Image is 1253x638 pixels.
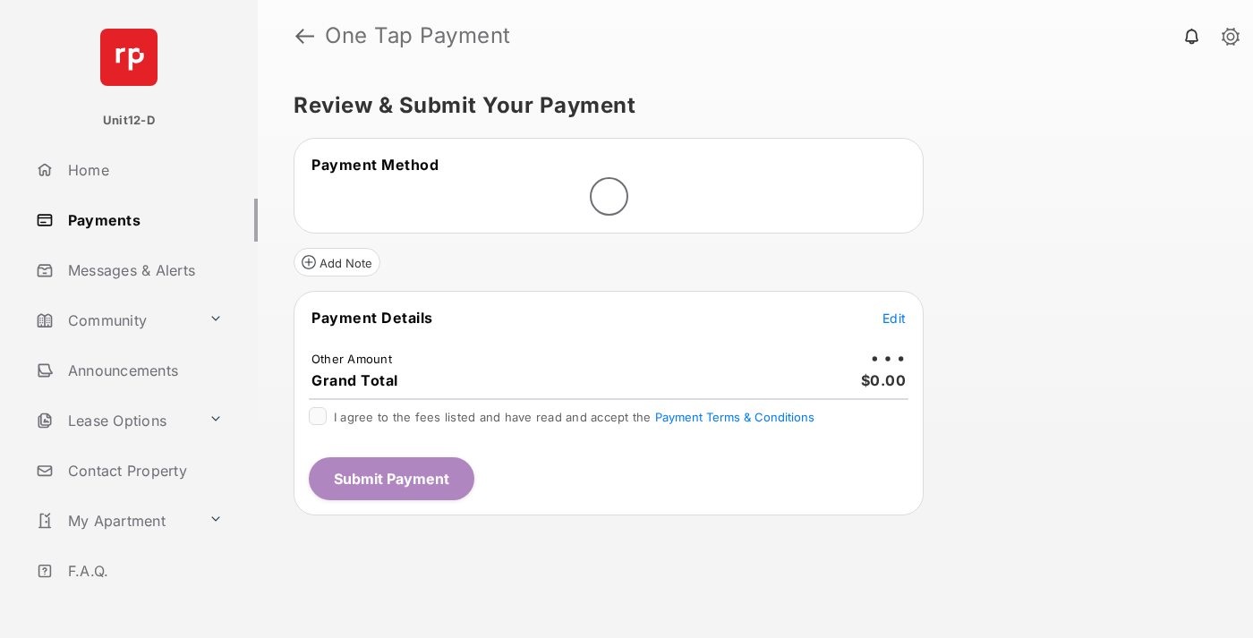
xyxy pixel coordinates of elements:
span: Grand Total [311,371,398,389]
strong: One Tap Payment [325,25,511,47]
span: Edit [882,310,906,326]
a: My Apartment [29,499,201,542]
button: Add Note [294,248,380,276]
button: Edit [882,309,906,327]
a: Announcements [29,349,258,392]
span: $0.00 [861,371,907,389]
a: Messages & Alerts [29,249,258,292]
td: Other Amount [311,351,393,367]
a: F.A.Q. [29,549,258,592]
button: I agree to the fees listed and have read and accept the [655,410,814,424]
p: Unit12-D [103,112,155,130]
a: Contact Property [29,449,258,492]
span: I agree to the fees listed and have read and accept the [334,410,814,424]
a: Lease Options [29,399,201,442]
a: Community [29,299,201,342]
img: svg+xml;base64,PHN2ZyB4bWxucz0iaHR0cDovL3d3dy53My5vcmcvMjAwMC9zdmciIHdpZHRoPSI2NCIgaGVpZ2h0PSI2NC... [100,29,158,86]
h5: Review & Submit Your Payment [294,95,1203,116]
a: Payments [29,199,258,242]
button: Submit Payment [309,457,474,500]
span: Payment Method [311,156,439,174]
span: Payment Details [311,309,433,327]
a: Home [29,149,258,191]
